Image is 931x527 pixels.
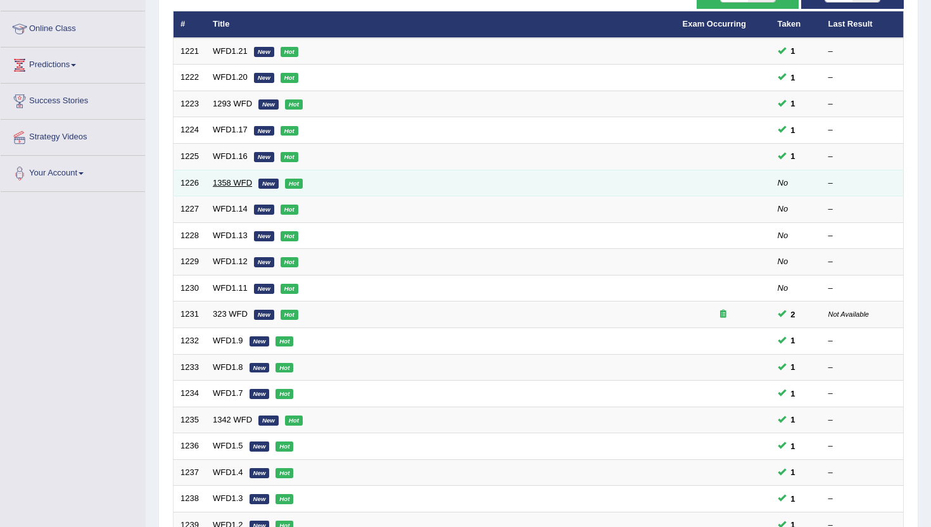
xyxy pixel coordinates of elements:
em: New [254,47,274,57]
em: New [258,416,279,426]
span: You can still take this question [786,44,801,58]
div: – [828,414,897,426]
em: Hot [275,441,293,452]
div: – [828,177,897,189]
em: Hot [275,336,293,346]
td: 1228 [174,222,206,249]
em: No [778,283,788,293]
a: WFD1.17 [213,125,248,134]
em: Hot [281,73,298,83]
td: 1233 [174,354,206,381]
a: Your Account [1,156,145,187]
td: 1224 [174,117,206,144]
a: Exam Occurring [683,19,746,29]
em: Hot [285,179,303,189]
em: New [250,494,270,504]
td: 1238 [174,486,206,512]
span: You can still take this question [786,97,801,110]
a: Predictions [1,48,145,79]
td: 1237 [174,459,206,486]
th: # [174,11,206,38]
em: New [254,73,274,83]
em: Hot [275,468,293,478]
th: Last Result [821,11,904,38]
span: You can still take this question [786,360,801,374]
div: – [828,98,897,110]
div: – [828,151,897,163]
a: Strategy Videos [1,120,145,151]
span: You can still take this question [786,387,801,400]
span: You can still take this question [786,440,801,453]
div: – [828,230,897,242]
span: You can still take this question [786,71,801,84]
em: New [254,257,274,267]
a: WFD1.8 [213,362,243,372]
em: New [250,336,270,346]
a: WFD1.9 [213,336,243,345]
span: You can still take this question [786,466,801,479]
small: Not Available [828,310,869,318]
div: – [828,72,897,84]
em: No [778,178,788,187]
td: 1232 [174,327,206,354]
a: WFD1.4 [213,467,243,477]
div: – [828,256,897,268]
div: – [828,362,897,374]
a: 1358 WFD [213,178,252,187]
em: Hot [281,205,298,215]
a: WFD1.16 [213,151,248,161]
a: WFD1.21 [213,46,248,56]
em: New [258,179,279,189]
span: You can still take this question [786,334,801,347]
em: Hot [281,310,298,320]
em: Hot [285,99,303,110]
td: 1221 [174,38,206,65]
em: New [254,231,274,241]
td: 1231 [174,302,206,328]
em: New [250,468,270,478]
div: – [828,203,897,215]
td: 1230 [174,275,206,302]
em: Hot [281,126,298,136]
td: 1225 [174,144,206,170]
td: 1222 [174,65,206,91]
em: New [254,205,274,215]
div: – [828,124,897,136]
div: – [828,388,897,400]
em: New [254,126,274,136]
a: WFD1.14 [213,204,248,213]
td: 1235 [174,407,206,433]
div: – [828,493,897,505]
span: You can still take this question [786,492,801,505]
td: 1229 [174,249,206,276]
em: New [250,363,270,373]
em: Hot [281,152,298,162]
span: You can still take this question [786,308,801,321]
em: New [254,284,274,294]
div: – [828,283,897,295]
th: Title [206,11,676,38]
a: Success Stories [1,84,145,115]
td: 1223 [174,91,206,117]
a: WFD1.7 [213,388,243,398]
div: – [828,335,897,347]
a: WFD1.20 [213,72,248,82]
a: WFD1.13 [213,231,248,240]
a: 1293 WFD [213,99,252,108]
em: Hot [281,47,298,57]
em: New [254,310,274,320]
a: 323 WFD [213,309,248,319]
em: No [778,231,788,240]
a: WFD1.11 [213,283,248,293]
em: New [250,389,270,399]
td: 1236 [174,433,206,460]
em: New [254,152,274,162]
em: Hot [275,363,293,373]
div: – [828,440,897,452]
td: 1226 [174,170,206,196]
em: No [778,204,788,213]
em: New [250,441,270,452]
em: Hot [285,416,303,426]
a: Online Class [1,11,145,43]
div: Exam occurring question [683,308,764,321]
